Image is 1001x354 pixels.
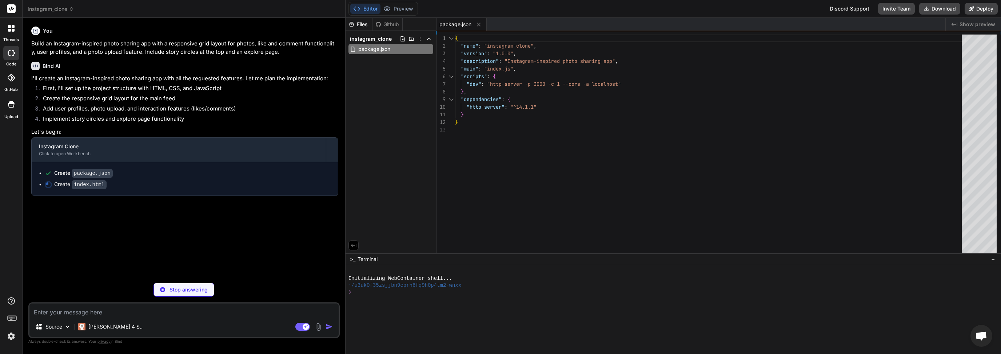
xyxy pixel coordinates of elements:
li: Create the responsive grid layout for the main feed [37,94,338,105]
span: "^14.1.1" [510,104,537,110]
span: { [507,96,510,102]
span: : [505,104,507,110]
p: Stop answering [170,286,208,293]
span: { [493,73,496,80]
span: >_ [350,256,355,263]
h6: You [43,27,53,35]
span: ~/u3uk0f35zsjjbn9cprh6fq9h0p4tm2-wnxx [348,282,462,289]
img: Claude 4 Sonnet [78,323,85,330]
span: privacy [97,339,111,343]
span: } [455,119,458,125]
span: instagram_clone [350,35,392,43]
button: Instagram CloneClick to open Workbench [32,138,326,162]
p: I'll create an Instagram-inspired photo sharing app with all the requested features. Let me plan ... [31,75,338,83]
span: package.json [358,45,391,53]
span: "1.0.0" [493,50,513,57]
img: Pick Models [64,324,71,330]
span: "instagram-clone" [484,43,534,49]
span: "Instagram-inspired photo sharing app" [505,58,615,64]
p: [PERSON_NAME] 4 S.. [88,323,143,330]
img: icon [326,323,333,330]
div: 1 [436,35,446,42]
p: Let's begin: [31,128,338,136]
li: Implement story circles and explore page functionality [37,115,338,125]
span: "index.js" [484,65,513,72]
span: : [478,65,481,72]
div: 10 [436,103,446,111]
div: Instagram Clone [39,143,319,150]
span: : [478,43,481,49]
div: 6 [436,73,446,80]
code: package.json [72,169,113,178]
span: , [534,43,537,49]
span: } [461,88,464,95]
div: 2 [436,42,446,50]
span: , [615,58,618,64]
span: package.json [439,21,471,28]
p: Always double-check its answers. Your in Bind [28,338,340,345]
span: , [464,88,467,95]
div: Click to open Workbench [39,151,319,157]
span: : [487,50,490,57]
span: } [461,111,464,118]
span: { [455,35,458,41]
div: Github [372,21,402,28]
div: Create [54,181,107,188]
div: Click to collapse the range. [446,96,456,103]
span: Show preview [960,21,995,28]
span: "http-server -p 3000 -c-1 --cors -a localhost" [487,81,621,87]
span: "main" [461,65,478,72]
p: Build an Instagram-inspired photo sharing app with a responsive grid layout for photos, like and ... [31,40,338,56]
span: : [481,81,484,87]
span: "description" [461,58,499,64]
span: Initializing WebContainer shell... [348,275,452,282]
label: code [6,61,16,67]
span: "dev" [467,81,481,87]
span: − [991,256,995,263]
span: "name" [461,43,478,49]
p: Source [45,323,62,330]
code: index.html [72,180,107,189]
img: settings [5,330,17,342]
button: Download [919,3,960,15]
button: Editor [350,4,380,14]
span: "dependencies" [461,96,502,102]
span: : [502,96,505,102]
div: 4 [436,57,446,65]
div: 3 [436,50,446,57]
div: Discord Support [825,3,874,15]
span: "http-server" [467,104,505,110]
span: "scripts" [461,73,487,80]
span: "version" [461,50,487,57]
label: threads [3,37,19,43]
div: 12 [436,118,446,126]
span: ❯ [348,289,351,296]
div: 11 [436,111,446,118]
div: 9 [436,96,446,103]
button: − [990,253,997,265]
div: 5 [436,65,446,73]
button: Invite Team [878,3,915,15]
div: Click to collapse the range. [446,35,456,42]
span: , [513,50,516,57]
img: attachment [314,323,323,331]
label: GitHub [4,87,18,93]
div: 13 [436,126,446,134]
li: Add user profiles, photo upload, and interaction features (likes/comments) [37,105,338,115]
div: Click to collapse the range. [446,73,456,80]
span: : [487,73,490,80]
div: Files [346,21,372,28]
button: Deploy [965,3,998,15]
li: First, I'll set up the project structure with HTML, CSS, and JavaScript [37,84,338,94]
h6: Bind AI [43,63,60,70]
span: , [513,65,516,72]
span: instagram_clone [28,5,74,13]
div: Ouvrir le chat [970,325,992,347]
button: Preview [380,4,416,14]
label: Upload [4,114,18,120]
span: : [499,58,502,64]
span: Terminal [358,256,378,263]
div: Create [54,169,113,177]
div: 7 [436,80,446,88]
div: 8 [436,88,446,96]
